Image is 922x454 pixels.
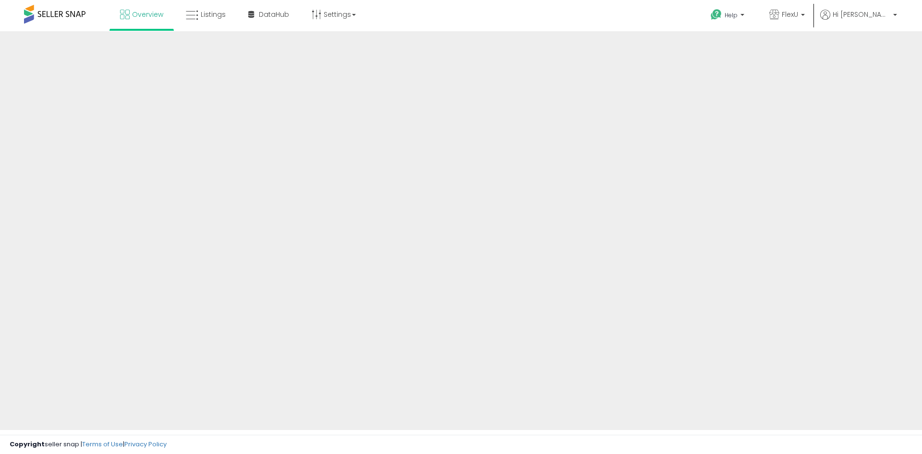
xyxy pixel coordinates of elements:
a: Hi [PERSON_NAME] [820,10,897,31]
span: Hi [PERSON_NAME] [833,10,890,19]
a: Help [703,1,754,31]
span: Listings [201,10,226,19]
span: Help [725,11,738,19]
span: Overview [132,10,163,19]
i: Get Help [710,9,722,21]
span: DataHub [259,10,289,19]
span: FlexU [782,10,798,19]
